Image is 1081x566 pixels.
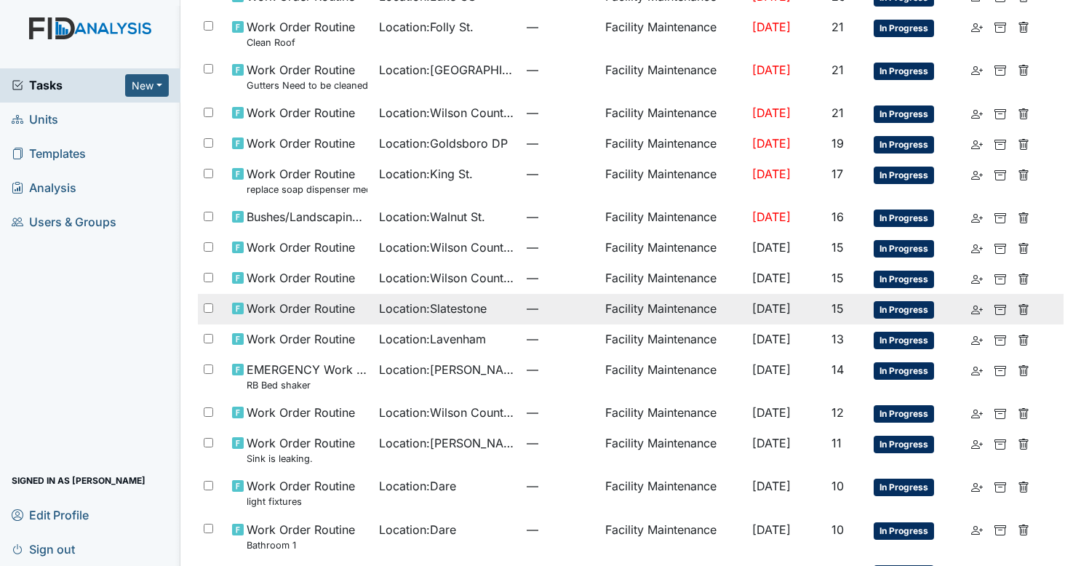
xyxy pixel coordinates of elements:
span: [DATE] [752,405,791,420]
a: Archive [994,61,1006,79]
span: In Progress [874,522,934,540]
span: In Progress [874,479,934,496]
a: Archive [994,404,1006,421]
span: Sign out [12,538,75,560]
span: 14 [831,362,844,377]
span: 21 [831,20,844,34]
a: Archive [994,330,1006,348]
span: In Progress [874,210,934,227]
span: 17 [831,167,843,181]
td: Facility Maintenance [599,263,746,294]
a: Archive [994,165,1006,183]
span: Location : Lavenham [379,330,486,348]
span: Work Order Routine Bathroom 1 [247,521,355,552]
a: Delete [1018,135,1029,152]
span: Work Order Routine [247,239,355,256]
a: Archive [994,135,1006,152]
span: [DATE] [752,20,791,34]
span: [DATE] [752,240,791,255]
span: Location : Wilson County CS [379,404,514,421]
span: Location : [GEOGRAPHIC_DATA] [379,61,514,79]
span: In Progress [874,240,934,258]
span: In Progress [874,301,934,319]
span: Users & Groups [12,211,116,234]
span: — [527,18,594,36]
span: 10 [831,479,844,493]
span: 15 [831,301,844,316]
a: Delete [1018,434,1029,452]
span: Edit Profile [12,503,89,526]
a: Delete [1018,61,1029,79]
a: Delete [1018,269,1029,287]
span: [DATE] [752,479,791,493]
small: light fixtures [247,495,355,509]
a: Archive [994,434,1006,452]
span: Location : Wilson County CS [379,269,514,287]
span: Location : [PERSON_NAME]. [379,361,514,378]
span: Work Order Routine [247,104,355,121]
a: Archive [994,104,1006,121]
span: Location : Dare [379,477,456,495]
td: Facility Maintenance [599,471,746,514]
a: Tasks [12,76,125,94]
span: Work Order Routine Sink is leaking. [247,434,355,466]
span: In Progress [874,136,934,154]
a: Archive [994,300,1006,317]
td: Facility Maintenance [599,98,746,129]
span: Location : Dare [379,521,456,538]
span: Templates [12,143,86,165]
span: Location : Wilson County CS [379,104,514,121]
span: In Progress [874,332,934,349]
span: Location : King St. [379,165,473,183]
span: In Progress [874,271,934,288]
span: [DATE] [752,522,791,537]
a: Delete [1018,208,1029,226]
td: Facility Maintenance [599,159,746,202]
span: Work Order Routine [247,330,355,348]
small: Sink is leaking. [247,452,355,466]
span: [DATE] [752,332,791,346]
span: Location : [PERSON_NAME]. ICF [379,434,514,452]
span: 11 [831,436,842,450]
span: Location : Folly St. [379,18,474,36]
td: Facility Maintenance [599,515,746,558]
a: Delete [1018,477,1029,495]
a: Archive [994,208,1006,226]
span: In Progress [874,63,934,80]
span: — [527,477,594,495]
span: — [527,104,594,121]
span: Analysis [12,177,76,199]
span: Work Order Routine [247,300,355,317]
td: Facility Maintenance [599,324,746,355]
small: Bathroom 1 [247,538,355,552]
span: [DATE] [752,271,791,285]
a: Delete [1018,104,1029,121]
span: — [527,330,594,348]
span: Work Order Routine [247,269,355,287]
span: 13 [831,332,844,346]
td: Facility Maintenance [599,429,746,471]
span: [DATE] [752,63,791,77]
a: Archive [994,521,1006,538]
td: Facility Maintenance [599,12,746,55]
td: Facility Maintenance [599,398,746,429]
small: replace soap dispenser med room [247,183,367,196]
span: — [527,434,594,452]
span: Work Order Routine light fixtures [247,477,355,509]
span: Bushes/Landscaping inspection [247,208,367,226]
a: Delete [1018,300,1029,317]
span: [DATE] [752,436,791,450]
span: In Progress [874,105,934,123]
span: In Progress [874,362,934,380]
a: Archive [994,18,1006,36]
small: Gutters Need to be cleaned out [247,79,367,92]
span: — [527,361,594,378]
span: Signed in as [PERSON_NAME] [12,469,145,492]
td: Facility Maintenance [599,129,746,159]
span: 15 [831,240,844,255]
td: Facility Maintenance [599,233,746,263]
span: Work Order Routine replace soap dispenser med room [247,165,367,196]
span: — [527,135,594,152]
span: [DATE] [752,105,791,120]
